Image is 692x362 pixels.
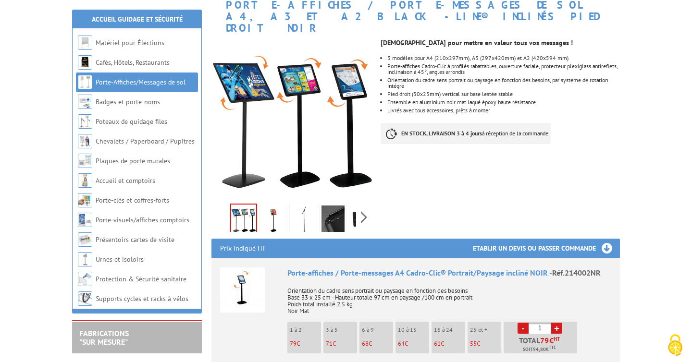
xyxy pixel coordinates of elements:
[78,134,92,148] img: Chevalets / Paperboard / Pupitres
[78,272,92,286] img: Protection & Sécurité sanitaire
[549,337,554,344] span: €
[96,58,170,67] a: Cafés, Hôtels, Restaurants
[506,337,577,353] p: Total
[96,117,167,126] a: Poteaux de guidage files
[387,63,620,75] li: Porte-affiches Cadro-Clic à profilés rabattables, ouverture faciale, protecteur plexiglass antire...
[549,345,556,350] sup: TTC
[287,281,611,314] p: Orientation du cadre sens portrait ou paysage en fonction des besoins Base 33 x 25 cm - Hauteur t...
[362,339,369,348] span: 68
[78,213,92,227] img: Porte-visuels/affiches comptoirs
[381,123,551,144] p: à réception de la commande
[663,333,687,357] img: Cookies (modal window)
[96,176,155,185] a: Accueil et comptoirs
[78,75,92,89] img: Porte-Affiches/Messages de sol
[78,193,92,207] img: Porte-clés et coffres-forts
[78,252,92,266] img: Urnes et isoloirs
[287,267,611,278] div: Porte-affiches / Porte-messages A4 Cadro-Clic® Portrait/Paysage incliné NOIR -
[351,205,374,235] img: 214002nr_dos.jpg
[96,97,160,106] a: Badges et porte-noms
[387,77,620,89] li: Orientation du cadre sens portrait ou paysage en fonction des besoins, par système de rotation in...
[78,95,92,109] img: Badges et porte-noms
[96,255,144,264] a: Urnes et isoloirs
[540,337,549,344] span: 79
[434,340,465,347] p: €
[362,326,393,333] p: 6 à 9
[78,55,92,70] img: Cafés, Hôtels, Restaurants
[387,99,620,105] li: Ensemble en aluminium noir mat laqué époxy haute résistance
[96,275,186,283] a: Protection & Sécurité sanitaire
[473,239,620,258] h3: Etablir un devis ou passer commande
[220,267,265,313] img: Porte-affiches / Porte-messages A4 Cadro-Clic® Portrait/Paysage incliné NOIR
[362,340,393,347] p: €
[290,326,321,333] p: 1 à 2
[387,108,620,113] li: Livrés avec tous accessoires, prêts à monter
[231,205,256,234] img: 214002nr_214003nr_214902nr.jpg
[96,157,170,165] a: Plaques de porte murales
[387,55,620,61] li: 3 modèles pour A4 (210x297mm), A3 (297x420mm) et A2 (420x594 mm)
[326,326,357,333] p: 3 à 5
[533,346,546,353] span: 94,80
[387,91,620,97] li: Pied droit (50x25mm) vertical sur base lestée stable
[78,114,92,129] img: Poteaux de guidage files
[398,339,405,348] span: 64
[290,340,321,347] p: €
[96,196,169,205] a: Porte-clés et coffres-forts
[92,15,183,24] a: Accueil Guidage et Sécurité
[78,36,92,50] img: Matériel pour Élections
[470,340,501,347] p: €
[434,326,465,333] p: 16 à 24
[96,216,189,224] a: Porte-visuels/affiches comptoirs
[401,130,482,137] strong: EN STOCK, LIVRAISON 3 à 4 jours
[326,340,357,347] p: €
[551,323,562,334] a: +
[220,239,266,258] p: Prix indiqué HT
[78,154,92,168] img: Plaques de porte murales
[470,339,477,348] span: 55
[290,339,297,348] span: 79
[321,205,345,235] img: 214002nr_ouvert.jpg
[96,38,164,47] a: Matériel pour Élections
[658,329,692,362] button: Cookies (modal window)
[326,339,333,348] span: 71
[211,39,373,201] img: 214002nr_214003nr_214902nr.jpg
[523,346,556,353] span: Soit €
[434,339,441,348] span: 61
[552,268,601,278] span: Réf.214002NR
[96,137,195,145] a: Chevalets / Paperboard / Pupitres
[398,326,429,333] p: 10 à 15
[78,173,92,188] img: Accueil et comptoirs
[518,323,529,334] a: -
[78,232,92,247] img: Présentoirs cartes de visite
[398,340,429,347] p: €
[359,209,369,225] span: Next
[262,205,285,235] img: 214003nr_porte-messages_a3_cadro-clic_portrait_paysage_incline_noir_mokup.jpg
[381,38,573,47] strong: [DEMOGRAPHIC_DATA] pour mettre en valeur tous vos messages !
[554,336,560,342] sup: HT
[470,326,501,333] p: 25 et +
[96,78,185,86] a: Porte-Affiches/Messages de sol
[292,205,315,235] img: 214002nr_profil.jpg
[96,235,174,244] a: Présentoirs cartes de visite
